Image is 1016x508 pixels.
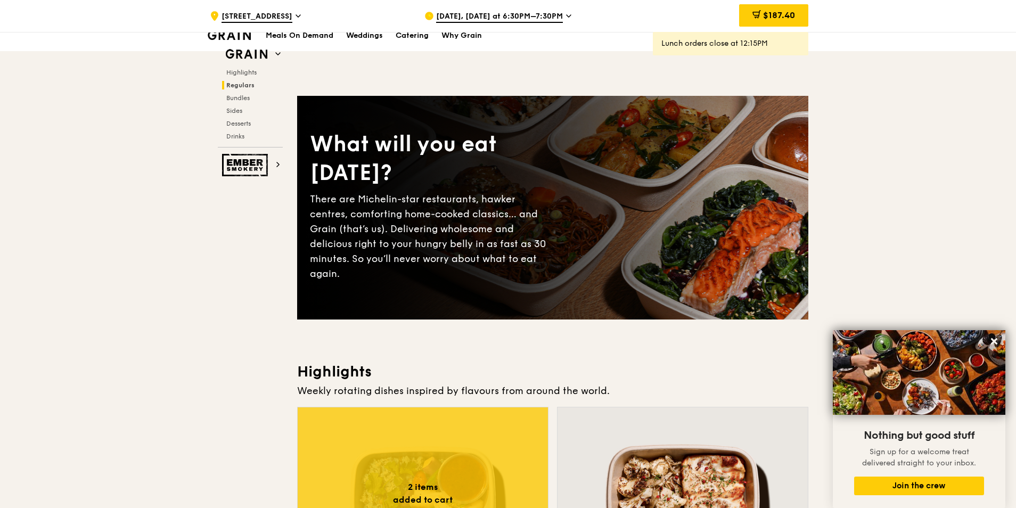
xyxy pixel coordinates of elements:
[346,20,383,52] div: Weddings
[340,20,389,52] a: Weddings
[266,30,333,41] h1: Meals On Demand
[310,192,553,281] div: There are Michelin-star restaurants, hawker centres, comforting home-cooked classics… and Grain (...
[435,20,488,52] a: Why Grain
[441,20,482,52] div: Why Grain
[226,81,255,89] span: Regulars
[661,38,800,49] div: Lunch orders close at 12:15PM
[222,45,271,64] img: Grain web logo
[222,11,292,23] span: [STREET_ADDRESS]
[763,10,795,20] span: $187.40
[854,477,984,495] button: Join the crew
[389,20,435,52] a: Catering
[436,11,563,23] span: [DATE], [DATE] at 6:30PM–7:30PM
[226,107,242,114] span: Sides
[222,154,271,176] img: Ember Smokery web logo
[297,383,808,398] div: Weekly rotating dishes inspired by flavours from around the world.
[297,362,808,381] h3: Highlights
[310,130,553,187] div: What will you eat [DATE]?
[226,133,244,140] span: Drinks
[226,120,251,127] span: Desserts
[396,20,429,52] div: Catering
[862,447,976,468] span: Sign up for a welcome treat delivered straight to your inbox.
[833,330,1005,415] img: DSC07876-Edit02-Large.jpeg
[226,94,250,102] span: Bundles
[226,69,257,76] span: Highlights
[864,429,974,442] span: Nothing but good stuff
[986,333,1003,350] button: Close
